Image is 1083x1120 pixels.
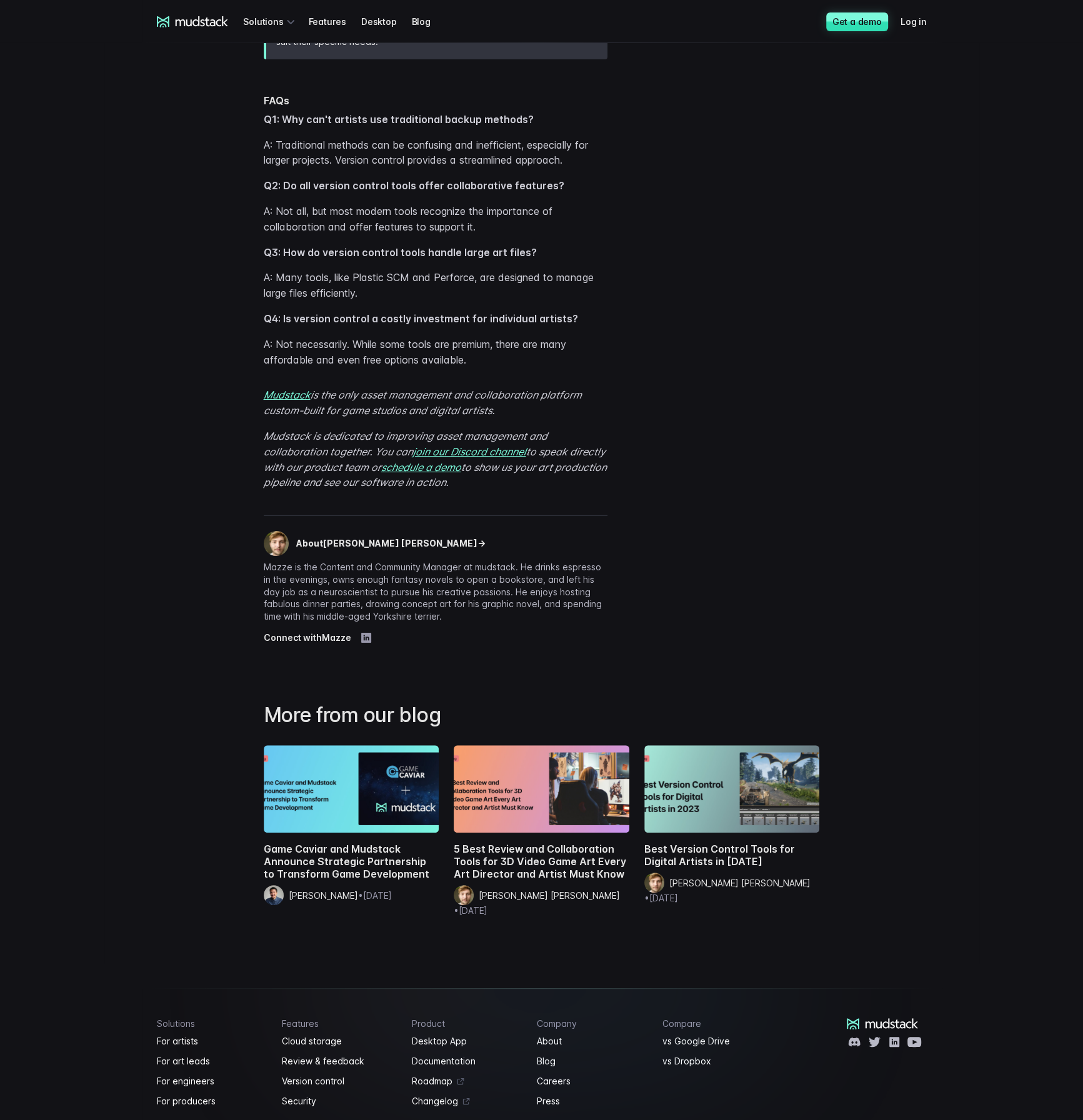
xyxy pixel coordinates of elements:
[157,1018,267,1029] h4: Solutions
[446,738,637,933] a: 5 Best Review and Collaboration Tools for 3D Video Game Art Every Art Director and Artist Must Kn...
[282,1018,397,1029] h4: Features
[454,905,487,916] span: • [DATE]
[637,738,827,921] a: Best Version Control Tools for Digital Artists in 2023Best Version Control Tools for Digital Arti...
[264,137,607,169] p: A: Traditional methods can be confusing and inefficient, especially for larger projects. Version ...
[157,1034,267,1049] a: For artists
[264,94,289,107] strong: FAQs
[537,1018,647,1029] h4: Company
[826,12,888,31] a: Get a demo
[479,890,620,901] span: [PERSON_NAME] [PERSON_NAME]
[537,1034,647,1049] a: About
[264,885,284,905] img: Josef Bell
[264,430,607,488] em: Mudstack is dedicated to improving asset management and collaboration together. You can to speak ...
[264,843,439,880] h2: Game Caviar and Mudstack Announce Strategic Partnership to Transform Game Development
[264,204,607,235] p: A: Not all, but most modern tools recognize the importance of collaboration and offer features to...
[308,10,361,33] a: Features
[264,246,537,259] strong: Q3: How do version control tools handle large art files?
[157,1074,267,1089] a: For engineers
[157,16,229,27] a: mudstack logo
[358,890,392,901] span: • [DATE]
[412,1034,522,1049] a: Desktop App
[662,1054,773,1069] a: vs Dropbox
[282,1074,397,1089] a: Version control
[537,1094,647,1109] a: Press
[264,531,289,556] img: Mazze Whiteley
[282,1054,397,1069] a: Review & feedback
[669,878,811,888] span: [PERSON_NAME] [PERSON_NAME]
[282,1094,397,1109] a: Security
[264,389,311,401] a: Mudstack
[264,632,351,644] p: Connect with Mazze
[412,1018,522,1029] h4: Product
[381,461,461,473] a: schedule a demo
[256,738,447,923] a: Game Caviar and Mudstack announce strategic partnership to transform game developmentGame Caviar ...
[411,10,445,33] a: Blog
[901,10,942,33] a: Log in
[264,179,564,192] strong: Q2: Do all version control tools offer collaborative features?
[662,1018,773,1029] h4: Compare
[454,885,474,905] img: Mazze Whiteley
[847,1018,919,1029] a: mudstack logo
[412,1094,522,1109] a: Changelog
[662,1034,773,1049] a: vs Google Drive
[289,890,358,901] span: [PERSON_NAME]
[412,1074,522,1089] a: Roadmap
[454,843,629,880] h2: 5 Best Review and Collaboration Tools for 3D Video Game Art Every Art Director and Artist Must Know
[413,445,526,458] a: join our Discord channel
[361,10,412,33] a: Desktop
[454,745,629,833] img: 5 Best Review and Collaboration Tools for 3D Video Game Art Every Art Director and Artist Must Know
[157,1054,267,1069] a: For art leads
[644,745,820,833] img: Best Version Control Tools for Digital Artists in 2023
[264,389,582,417] em: is the only asset management and collaboration platform custom-built for game studios and digital...
[537,1074,647,1089] a: Careers
[296,537,486,550] p: About [PERSON_NAME] [PERSON_NAME] →
[644,893,678,903] span: • [DATE]
[264,312,578,325] strong: Q4: Is version control a costly investment for individual artists?
[264,270,607,301] p: A: Many tools, like Plastic SCM and Perforce, are designed to manage large files efficiently.
[264,337,607,368] p: A: Not necessarily. While some tools are premium, there are many affordable and even free options...
[644,873,664,893] img: Mazze Whiteley
[157,1094,267,1109] a: For producers
[537,1054,647,1069] a: Blog
[264,561,607,623] p: Mazze is the Content and Community Manager at mudstack. He drinks espresso in the evenings, owns ...
[264,745,439,833] img: Game Caviar and Mudstack announce strategic partnership to transform game development
[243,10,298,33] div: Solutions
[264,113,534,126] strong: Q1: Why can't artists use traditional backup methods?
[412,1054,522,1069] a: Documentation
[644,843,820,868] h2: Best Version Control Tools for Digital Artists in [DATE]
[282,1034,397,1049] a: Cloud storage
[264,703,607,728] h2: More from our blog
